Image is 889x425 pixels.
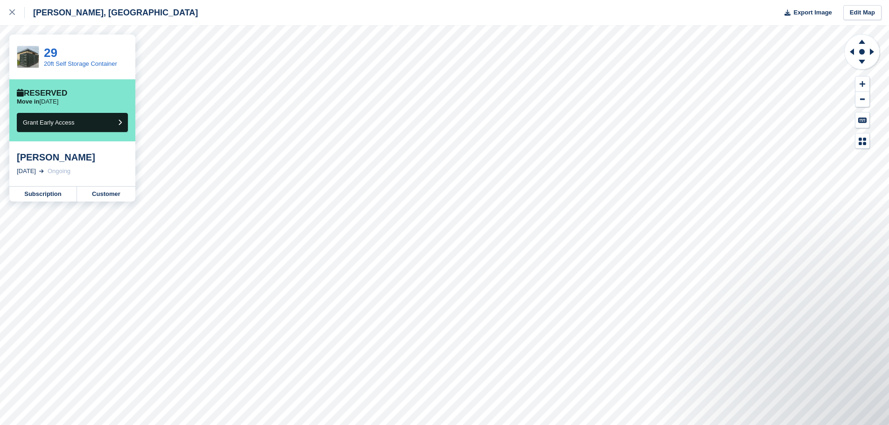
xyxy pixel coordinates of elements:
a: 29 [44,46,57,60]
img: arrow-right-light-icn-cde0832a797a2874e46488d9cf13f60e5c3a73dbe684e267c42b8395dfbc2abf.svg [39,169,44,173]
div: Reserved [17,89,67,98]
img: Blank%20240%20x%20240.jpg [17,46,39,68]
span: Export Image [793,8,832,17]
button: Map Legend [855,133,869,149]
button: Export Image [779,5,832,21]
a: Subscription [9,187,77,202]
button: Zoom Out [855,92,869,107]
div: [DATE] [17,167,36,176]
a: 20ft Self Storage Container [44,60,117,67]
div: [PERSON_NAME] [17,152,128,163]
button: Grant Early Access [17,113,128,132]
button: Keyboard Shortcuts [855,112,869,128]
button: Zoom In [855,77,869,92]
p: [DATE] [17,98,58,105]
a: Customer [77,187,135,202]
a: Edit Map [843,5,882,21]
div: [PERSON_NAME], [GEOGRAPHIC_DATA] [25,7,198,18]
div: Ongoing [48,167,70,176]
span: Grant Early Access [23,119,75,126]
span: Move in [17,98,39,105]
